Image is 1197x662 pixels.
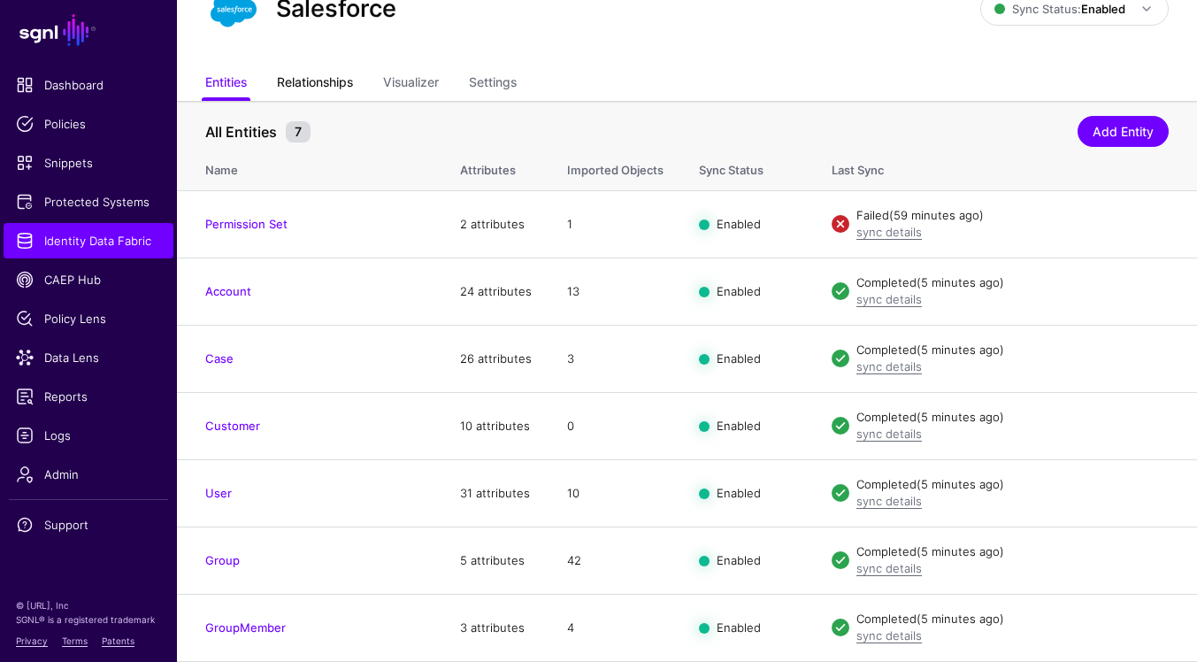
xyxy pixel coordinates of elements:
span: Policy Lens [16,310,161,327]
span: Support [16,516,161,534]
a: SGNL [11,11,166,50]
th: Last Sync [814,144,1197,190]
th: Imported Objects [549,144,681,190]
span: Admin [16,466,161,483]
th: Name [177,144,442,190]
a: Group [205,553,240,567]
span: All Entities [201,121,281,142]
td: 26 attributes [442,325,549,392]
a: Visualizer [383,67,439,101]
td: 3 attributes [442,594,549,661]
a: sync details [856,494,922,508]
a: CAEP Hub [4,262,173,297]
a: Admin [4,457,173,492]
th: Attributes [442,144,549,190]
span: Logs [16,427,161,444]
div: Failed (59 minutes ago) [856,207,1169,225]
a: Patents [102,635,134,646]
span: Enabled [717,553,761,567]
a: sync details [856,225,922,239]
div: Completed (5 minutes ago) [856,611,1169,628]
td: 24 attributes [442,258,549,325]
span: Enabled [717,419,761,433]
a: Settings [469,67,517,101]
div: Completed (5 minutes ago) [856,274,1169,292]
a: Protected Systems [4,184,173,219]
td: 31 attributes [442,459,549,527]
td: 10 attributes [442,392,549,459]
a: Policies [4,106,173,142]
span: Enabled [717,217,761,231]
span: Identity Data Fabric [16,232,161,250]
a: sync details [856,292,922,306]
a: GroupMember [205,620,286,635]
a: Case [205,351,234,366]
td: 10 [549,459,681,527]
td: 0 [549,392,681,459]
a: Privacy [16,635,48,646]
td: 4 [549,594,681,661]
span: Enabled [717,284,761,298]
a: Dashboard [4,67,173,103]
td: 3 [549,325,681,392]
a: Logs [4,418,173,453]
a: User [205,486,232,500]
td: 1 [549,190,681,258]
span: Enabled [717,351,761,366]
a: Policy Lens [4,301,173,336]
td: 13 [549,258,681,325]
a: sync details [856,628,922,643]
span: Reports [16,388,161,405]
td: 42 [549,527,681,594]
a: sync details [856,427,922,441]
span: Sync Status: [994,2,1125,16]
a: Reports [4,379,173,414]
a: sync details [856,359,922,373]
div: Completed (5 minutes ago) [856,342,1169,359]
strong: Enabled [1081,2,1125,16]
span: Data Lens [16,349,161,366]
a: Snippets [4,145,173,181]
small: 7 [286,121,311,142]
span: Snippets [16,154,161,172]
span: Enabled [717,486,761,500]
a: Data Lens [4,340,173,375]
span: CAEP Hub [16,271,161,289]
th: Sync Status [681,144,814,190]
div: Completed (5 minutes ago) [856,543,1169,561]
span: Policies [16,115,161,133]
a: Identity Data Fabric [4,223,173,258]
a: Entities [205,67,247,101]
a: Customer [205,419,260,433]
p: © [URL], Inc [16,598,161,612]
div: Completed (5 minutes ago) [856,476,1169,494]
span: Dashboard [16,76,161,94]
a: Relationships [277,67,353,101]
a: sync details [856,561,922,575]
span: Enabled [717,620,761,635]
a: Permission Set [205,217,288,231]
a: Add Entity [1078,116,1169,147]
a: Terms [62,635,88,646]
a: Account [205,284,251,298]
td: 5 attributes [442,527,549,594]
span: Protected Systems [16,193,161,211]
td: 2 attributes [442,190,549,258]
div: Completed (5 minutes ago) [856,409,1169,427]
p: SGNL® is a registered trademark [16,612,161,627]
